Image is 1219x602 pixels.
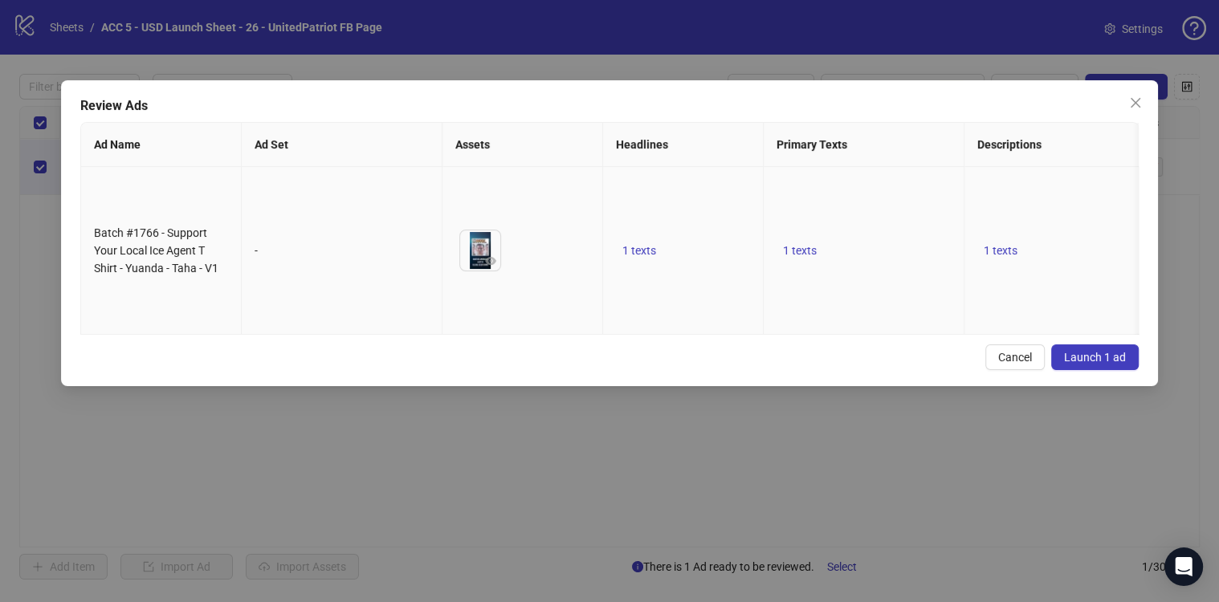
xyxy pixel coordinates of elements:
th: Assets [442,123,603,167]
button: 1 texts [977,241,1024,260]
div: - [255,242,429,259]
th: Ad Set [242,123,442,167]
img: Asset 1 [460,230,500,270]
span: 1 texts [984,244,1017,257]
th: Headlines [603,123,764,167]
th: Ad Name [81,123,242,167]
span: eye [485,255,496,266]
span: 1 texts [622,244,656,257]
button: 1 texts [777,241,823,260]
span: Cancel [998,351,1032,364]
div: Open Intercom Messenger [1164,547,1203,586]
span: 1 texts [783,244,817,257]
button: Launch 1 ad [1051,344,1139,370]
button: Preview [481,251,500,270]
span: Launch 1 ad [1064,351,1126,364]
button: 1 texts [616,241,662,260]
button: Cancel [985,344,1045,370]
div: Review Ads [80,96,1139,116]
span: Batch #1766 - Support Your Local Ice Agent T Shirt - Yuanda - Taha - V1 [94,226,218,275]
th: Primary Texts [764,123,964,167]
span: close [1129,96,1142,109]
button: Close [1123,90,1148,116]
th: Descriptions [964,123,1165,167]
